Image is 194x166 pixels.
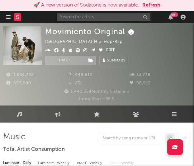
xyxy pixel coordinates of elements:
div: [GEOGRAPHIC_DATA] | Hip-Hop/Rap [45,38,130,46]
span: Summary [107,59,125,62]
span: 96,912 [130,81,151,85]
div: 🚀 A new version of Sodatone is now available. [34,2,139,9]
button: Track [45,56,84,65]
span: 697,000 [6,81,31,85]
span: Total Artist Consumption [3,146,65,153]
div: 99 + [170,12,178,17]
span: 1,440,354 Monthly Listeners [64,90,130,94]
span: Jump Score: 36.9 [78,97,115,101]
span: 1,034,722 [6,73,34,77]
button: Refresh [142,2,160,9]
div: Movimiento Original [45,26,136,37]
span: 231 [68,81,82,85]
span: 448,612 [68,73,92,77]
input: Search for artists [57,13,150,21]
span: 13,778 [130,73,150,77]
input: Search by song name or URL [99,136,165,141]
button: Edit [106,47,115,54]
button: 99+ [168,15,173,20]
button: Summary [99,56,129,65]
